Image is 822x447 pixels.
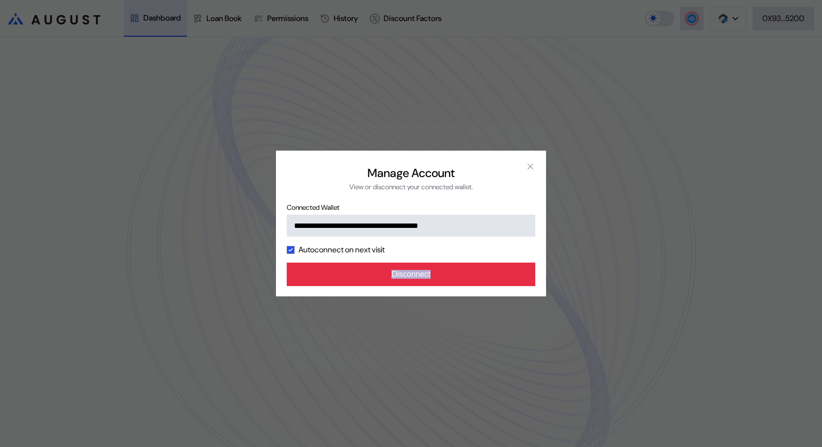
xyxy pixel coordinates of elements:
[523,158,538,174] button: close modal
[298,245,385,255] label: Autoconnect on next visit
[287,263,535,286] button: Disconnect
[287,203,535,212] span: Connected Wallet
[367,165,455,180] h2: Manage Account
[349,182,473,191] div: View or disconnect your connected wallet.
